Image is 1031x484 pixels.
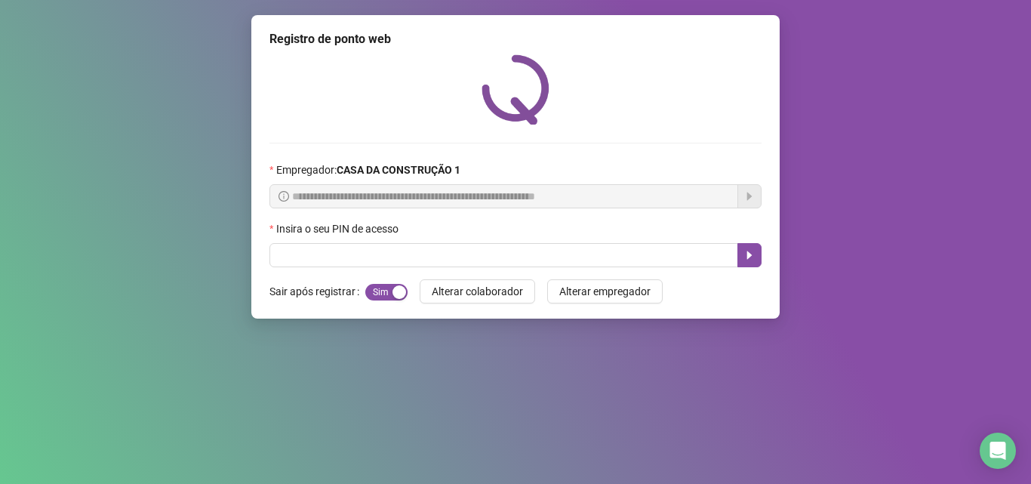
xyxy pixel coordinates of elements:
[420,279,535,304] button: Alterar colaborador
[559,283,651,300] span: Alterar empregador
[482,54,549,125] img: QRPoint
[980,433,1016,469] div: Open Intercom Messenger
[432,283,523,300] span: Alterar colaborador
[269,220,408,237] label: Insira o seu PIN de acesso
[337,164,460,176] strong: CASA DA CONSTRUÇÃO 1
[276,162,460,178] span: Empregador :
[743,249,756,261] span: caret-right
[279,191,289,202] span: info-circle
[269,279,365,304] label: Sair após registrar
[269,30,762,48] div: Registro de ponto web
[547,279,663,304] button: Alterar empregador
